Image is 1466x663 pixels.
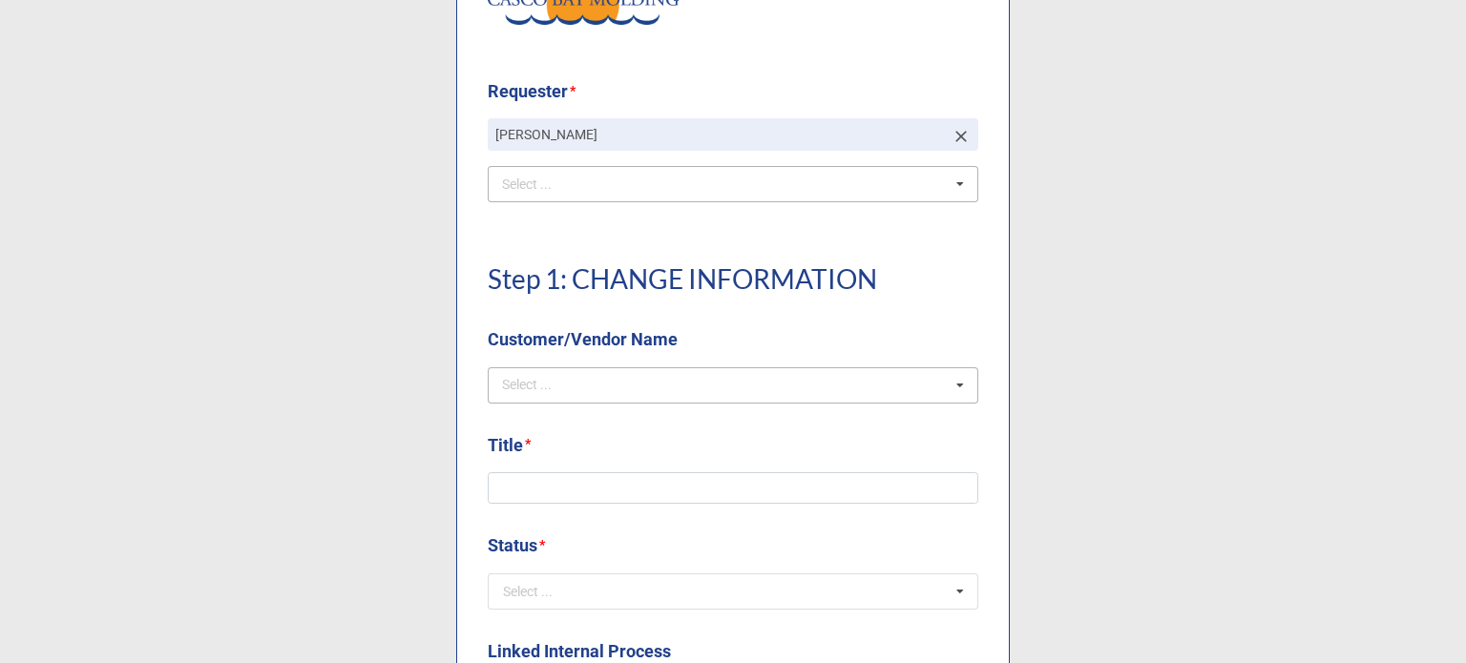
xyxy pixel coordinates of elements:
[488,432,523,459] label: Title
[497,374,579,396] div: Select ...
[488,532,537,559] label: Status
[503,585,553,598] div: Select ...
[488,261,978,296] h1: Step 1: CHANGE INFORMATION
[495,125,944,144] p: [PERSON_NAME]
[488,326,678,353] label: Customer/Vendor Name
[497,174,579,196] div: Select ...
[488,78,568,105] label: Requester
